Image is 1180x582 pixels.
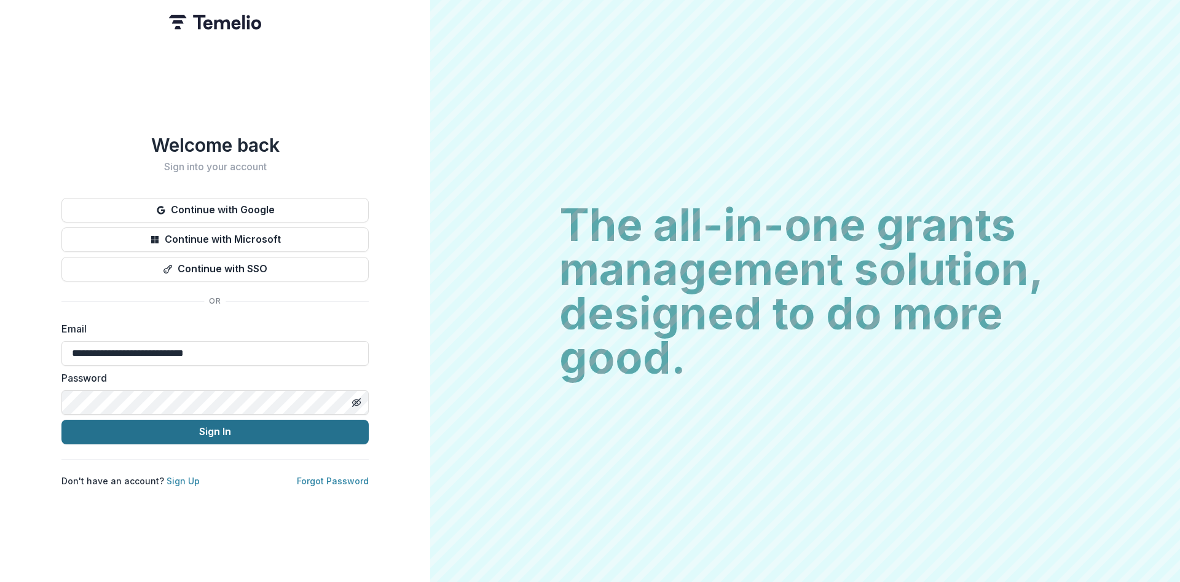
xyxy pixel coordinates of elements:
h1: Welcome back [61,134,369,156]
a: Forgot Password [297,476,369,486]
button: Toggle password visibility [347,393,366,412]
button: Continue with Google [61,198,369,222]
label: Email [61,321,361,336]
button: Continue with SSO [61,257,369,281]
button: Sign In [61,420,369,444]
button: Continue with Microsoft [61,227,369,252]
a: Sign Up [167,476,200,486]
h2: Sign into your account [61,161,369,173]
img: Temelio [169,15,261,29]
p: Don't have an account? [61,474,200,487]
keeper-lock: Open Keeper Popup [329,395,344,410]
label: Password [61,371,361,385]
